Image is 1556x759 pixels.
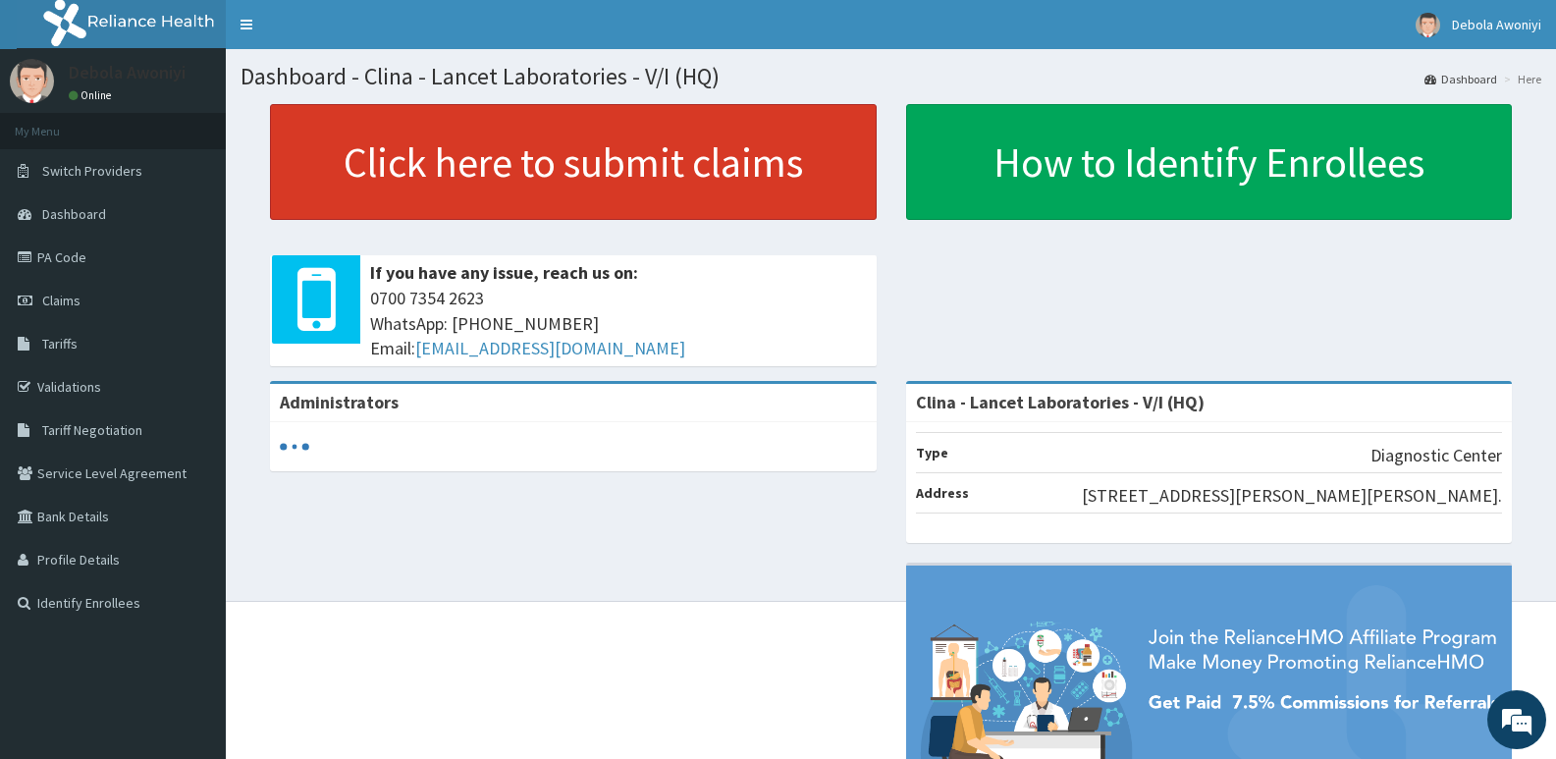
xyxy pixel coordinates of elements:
[270,104,877,220] a: Click here to submit claims
[280,391,399,413] b: Administrators
[280,432,309,461] svg: audio-loading
[1424,71,1497,87] a: Dashboard
[916,484,969,502] b: Address
[42,421,142,439] span: Tariff Negotiation
[241,64,1541,89] h1: Dashboard - Clina - Lancet Laboratories - V/I (HQ)
[370,261,638,284] b: If you have any issue, reach us on:
[69,88,116,102] a: Online
[42,335,78,352] span: Tariffs
[916,391,1205,413] strong: Clina - Lancet Laboratories - V/I (HQ)
[42,292,80,309] span: Claims
[370,286,867,361] span: 0700 7354 2623 WhatsApp: [PHONE_NUMBER] Email:
[1499,71,1541,87] li: Here
[415,337,685,359] a: [EMAIL_ADDRESS][DOMAIN_NAME]
[10,59,54,103] img: User Image
[1452,16,1541,33] span: Debola Awoniyi
[906,104,1513,220] a: How to Identify Enrollees
[69,64,186,81] p: Debola Awoniyi
[1082,483,1502,509] p: [STREET_ADDRESS][PERSON_NAME][PERSON_NAME].
[916,444,948,461] b: Type
[1370,443,1502,468] p: Diagnostic Center
[42,162,142,180] span: Switch Providers
[1416,13,1440,37] img: User Image
[42,205,106,223] span: Dashboard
